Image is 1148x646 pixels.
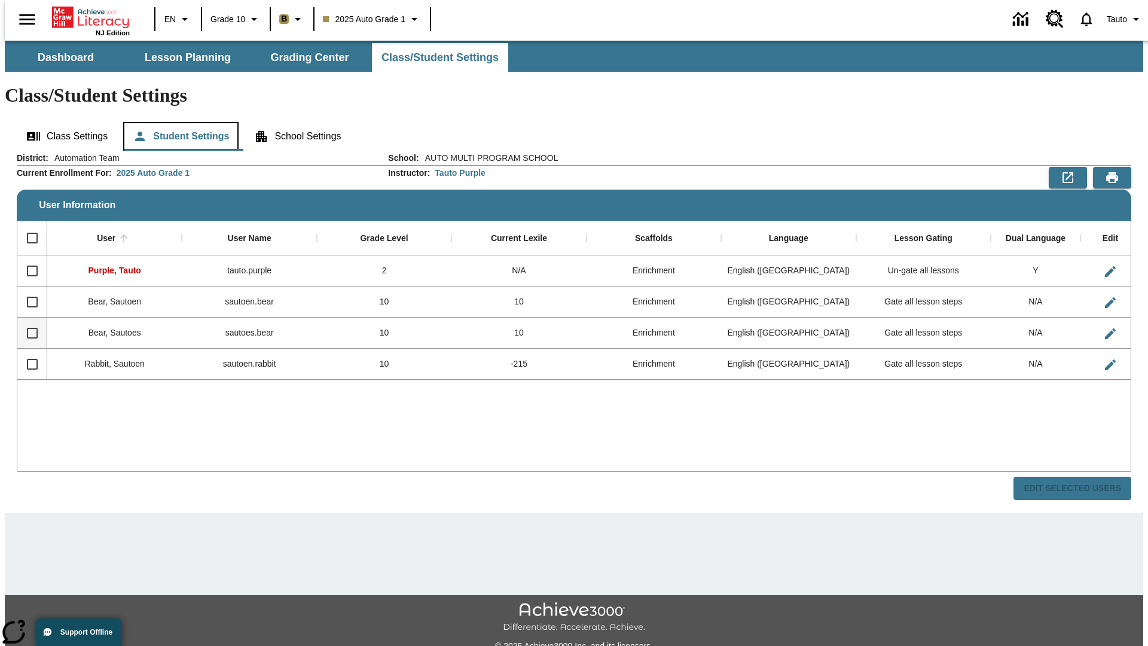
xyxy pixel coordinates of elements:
[52,5,130,29] a: Home
[360,233,408,244] div: Grade Level
[419,152,558,164] span: AUTO MULTI PROGRAM SCHOOL
[1098,260,1122,284] button: Edit User
[274,8,310,30] button: Boost Class color is light brown. Change class color
[769,233,808,244] div: Language
[317,349,451,380] div: 10
[388,153,419,163] h2: School :
[17,152,1131,501] div: User Information
[1103,233,1118,244] div: Edit
[635,233,673,244] div: Scaffolds
[128,43,248,72] button: Lesson Planning
[372,43,508,72] button: Class/Student Settings
[36,618,122,646] button: Support Offline
[6,43,126,72] button: Dashboard
[228,233,271,244] div: User Name
[10,2,45,37] button: Open side menu
[856,318,991,349] div: Gate all lesson steps
[206,8,266,30] button: Grade: Grade 10, Select a grade
[164,13,176,26] span: EN
[39,200,115,211] span: User Information
[587,349,721,380] div: Enrichment
[491,233,547,244] div: Current Lexile
[48,152,120,164] span: Automation Team
[1102,8,1148,30] button: Profile/Settings
[182,287,316,318] div: sautoen.bear
[317,255,451,287] div: 2
[88,297,141,306] span: Bear, Sautoen
[182,255,316,287] div: tauto.purple
[1071,4,1102,35] a: Notifications
[5,41,1143,72] div: SubNavbar
[587,287,721,318] div: Enrichment
[503,602,645,633] img: Achieve3000 Differentiate Accelerate Achieve
[721,287,856,318] div: English (US)
[17,153,48,163] h2: District :
[182,349,316,380] div: sautoen.rabbit
[97,233,115,244] div: User
[317,287,451,318] div: 10
[856,255,991,287] div: Un-gate all lessons
[85,359,145,368] span: Rabbit, Sautoen
[856,349,991,380] div: Gate all lesson steps
[435,167,486,179] div: Tauto Purple
[1098,322,1122,346] button: Edit User
[1093,167,1131,188] button: Print Preview
[721,318,856,349] div: English (US)
[1039,3,1071,35] a: Resource Center, Will open in new tab
[1107,13,1127,26] span: Tauto
[5,84,1143,106] h1: Class/Student Settings
[451,349,586,380] div: -215
[117,167,190,179] div: 2025 Auto Grade 1
[17,122,1131,151] div: Class/Student Settings
[5,43,509,72] div: SubNavbar
[991,349,1080,380] div: N/A
[17,122,117,151] button: Class Settings
[1098,353,1122,377] button: Edit User
[451,255,586,287] div: N/A
[323,13,405,26] span: 2025 Auto Grade 1
[210,13,245,26] span: Grade 10
[60,628,112,636] span: Support Offline
[281,11,287,26] span: B
[52,4,130,36] div: Home
[123,122,239,151] button: Student Settings
[317,318,451,349] div: 10
[587,318,721,349] div: Enrichment
[38,51,94,65] span: Dashboard
[991,255,1080,287] div: Y
[88,328,141,337] span: Bear, Sautoes
[245,122,350,151] button: School Settings
[381,51,499,65] span: Class/Student Settings
[159,8,197,30] button: Language: EN, Select a language
[96,29,130,36] span: NJ Edition
[1049,167,1087,188] button: Export to CSV
[856,287,991,318] div: Gate all lesson steps
[88,266,141,275] span: Purple, Tauto
[17,168,112,178] h2: Current Enrollment For :
[721,255,856,287] div: English (US)
[318,8,426,30] button: Class: 2025 Auto Grade 1, Select your class
[1098,291,1122,315] button: Edit User
[894,233,952,244] div: Lesson Gating
[451,318,586,349] div: 10
[388,168,430,178] h2: Instructor :
[145,51,231,65] span: Lesson Planning
[587,255,721,287] div: Enrichment
[721,349,856,380] div: English (US)
[1006,3,1039,36] a: Data Center
[250,43,370,72] button: Grading Center
[991,318,1080,349] div: N/A
[991,287,1080,318] div: N/A
[451,287,586,318] div: 10
[1006,233,1065,244] div: Dual Language
[270,51,349,65] span: Grading Center
[182,318,316,349] div: sautoes.bear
